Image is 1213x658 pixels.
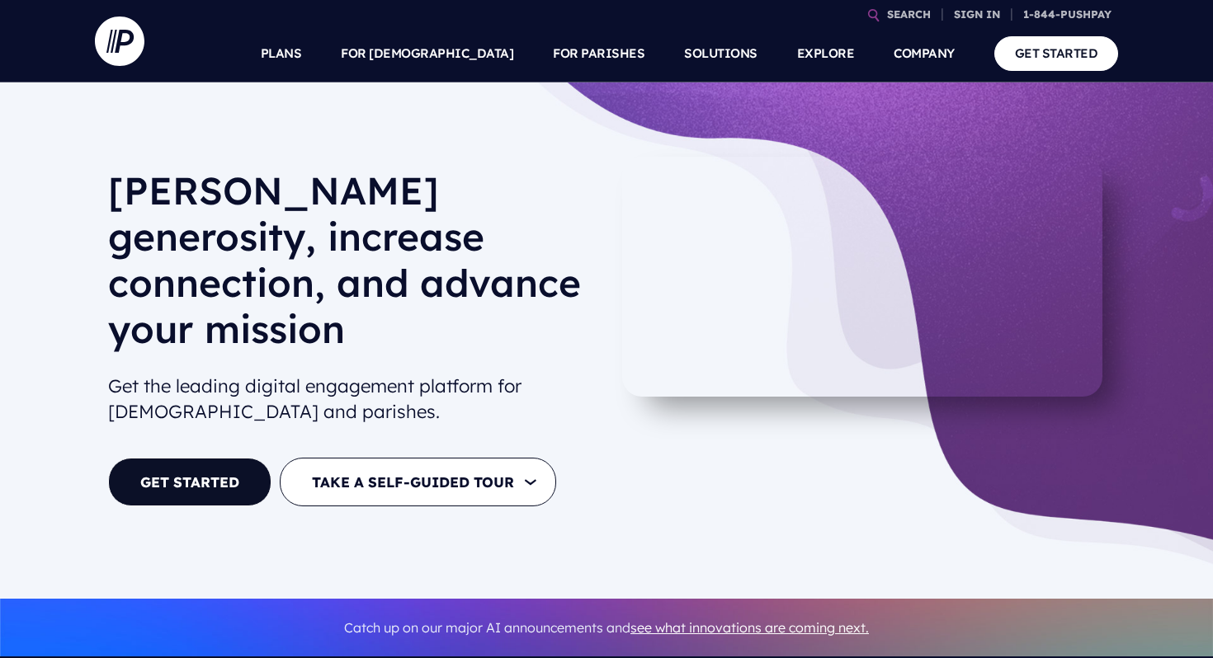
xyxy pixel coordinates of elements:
[684,25,758,82] a: SOLUTIONS
[797,25,855,82] a: EXPLORE
[108,167,593,365] h1: [PERSON_NAME] generosity, increase connection, and advance your mission
[108,609,1105,646] p: Catch up on our major AI announcements and
[994,36,1119,70] a: GET STARTED
[108,367,593,431] h2: Get the leading digital engagement platform for [DEMOGRAPHIC_DATA] and parishes.
[894,25,955,82] a: COMPANY
[630,619,869,636] a: see what innovations are coming next.
[261,25,302,82] a: PLANS
[553,25,644,82] a: FOR PARISHES
[108,458,271,506] a: GET STARTED
[341,25,513,82] a: FOR [DEMOGRAPHIC_DATA]
[280,458,556,506] button: TAKE A SELF-GUIDED TOUR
